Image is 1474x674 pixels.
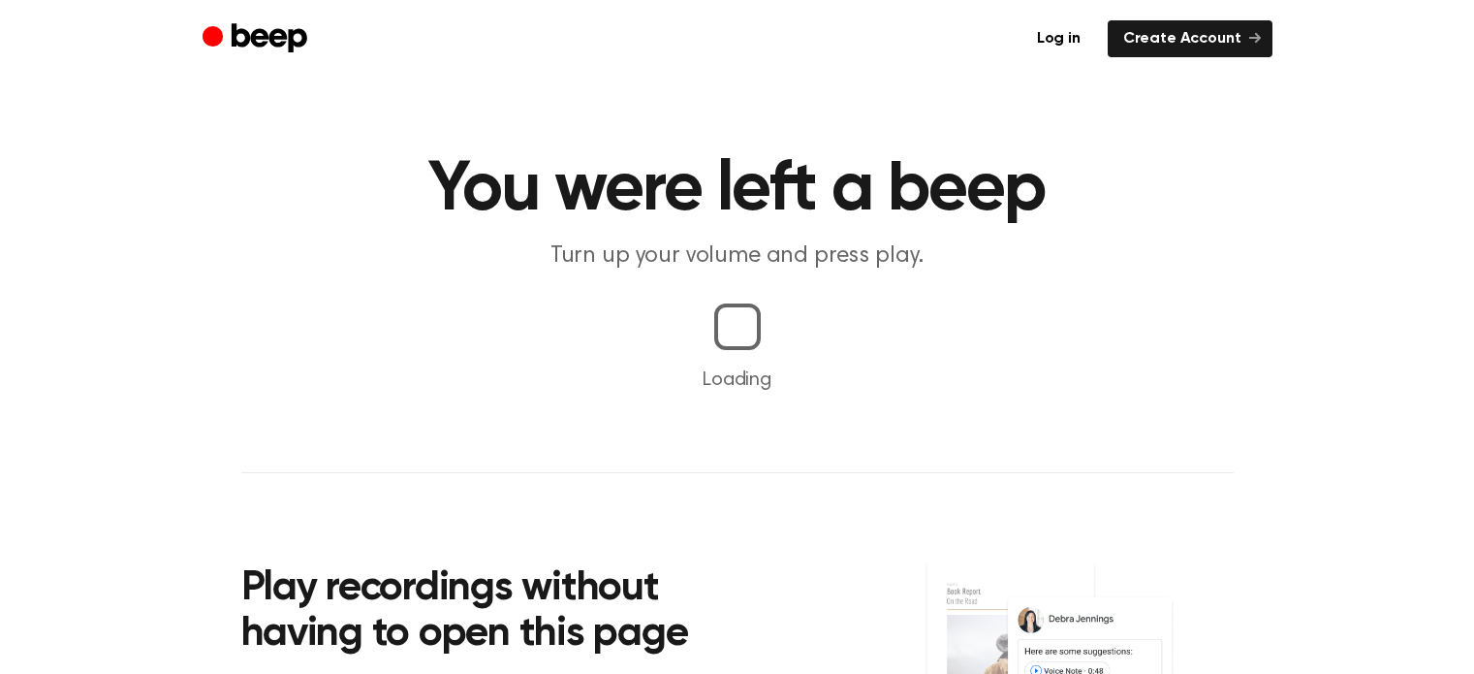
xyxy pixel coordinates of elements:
[241,155,1234,225] h1: You were left a beep
[1021,20,1096,57] a: Log in
[365,241,1110,273] p: Turn up your volume and press play.
[23,366,1451,395] p: Loading
[241,566,764,658] h2: Play recordings without having to open this page
[203,20,312,58] a: Beep
[1108,20,1272,57] a: Create Account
